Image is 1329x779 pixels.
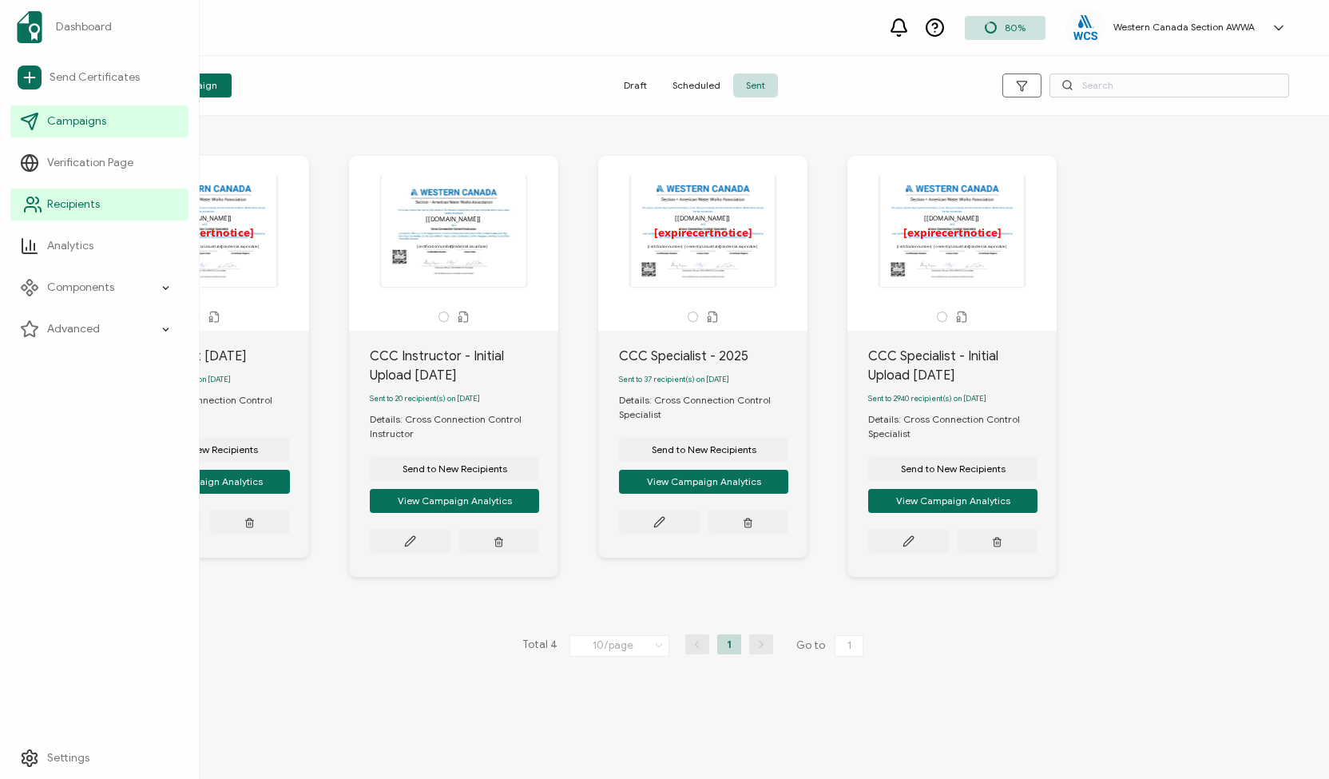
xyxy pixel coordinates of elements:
[121,347,309,366] div: CCC Spcialist [DATE]
[619,375,729,384] span: Sent to 37 recipient(s) on [DATE]
[10,105,188,137] a: Campaigns
[868,394,986,403] span: Sent to 2940 recipient(s) on [DATE]
[10,742,188,774] a: Settings
[10,5,188,50] a: Dashboard
[619,438,788,462] button: Send to New Recipients
[47,113,106,129] span: Campaigns
[10,147,188,179] a: Verification Page
[1073,15,1097,40] img: eb0530a7-dc53-4dd2-968c-61d1fd0a03d4.png
[522,634,557,657] span: Total 4
[56,19,112,35] span: Dashboard
[1113,22,1255,33] h5: Western Canada Section AWWA
[121,438,290,462] button: Send to New Recipients
[619,470,788,494] button: View Campaign Analytics
[1049,74,1289,97] input: Search
[17,11,42,43] img: sertifier-logomark-colored.svg
[121,393,309,422] div: Details: Cross Connection Control Specialist
[153,445,258,455] span: Send to New Recipients
[10,230,188,262] a: Analytics
[370,347,558,385] div: CCC Instructor - Initial Upload [DATE]
[611,74,660,97] span: Draft
[10,189,188,221] a: Recipients
[370,457,539,481] button: Send to New Recipients
[121,470,290,494] button: View Campaign Analytics
[50,70,140,85] span: Send Certificates
[733,74,778,97] span: Sent
[660,74,733,97] span: Scheduled
[47,155,133,171] span: Verification Page
[619,393,807,422] div: Details: Cross Connection Control Specialist
[47,280,114,296] span: Components
[796,634,867,657] span: Go to
[1005,22,1026,34] span: 80%
[569,635,669,657] input: Select
[717,634,741,654] li: 1
[47,197,100,213] span: Recipients
[47,321,100,337] span: Advanced
[10,59,188,96] a: Send Certificates
[370,394,480,403] span: Sent to 20 recipient(s) on [DATE]
[619,347,807,366] div: CCC Specialist - 2025
[370,412,558,441] div: Details: Cross Connection Control Instructor
[868,489,1037,513] button: View Campaign Analytics
[868,347,1057,385] div: CCC Specialist - Initial Upload [DATE]
[868,457,1037,481] button: Send to New Recipients
[47,238,93,254] span: Analytics
[652,445,756,455] span: Send to New Recipients
[370,489,539,513] button: View Campaign Analytics
[47,750,89,766] span: Settings
[868,412,1057,441] div: Details: Cross Connection Control Specialist
[403,464,507,474] span: Send to New Recipients
[901,464,1006,474] span: Send to New Recipients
